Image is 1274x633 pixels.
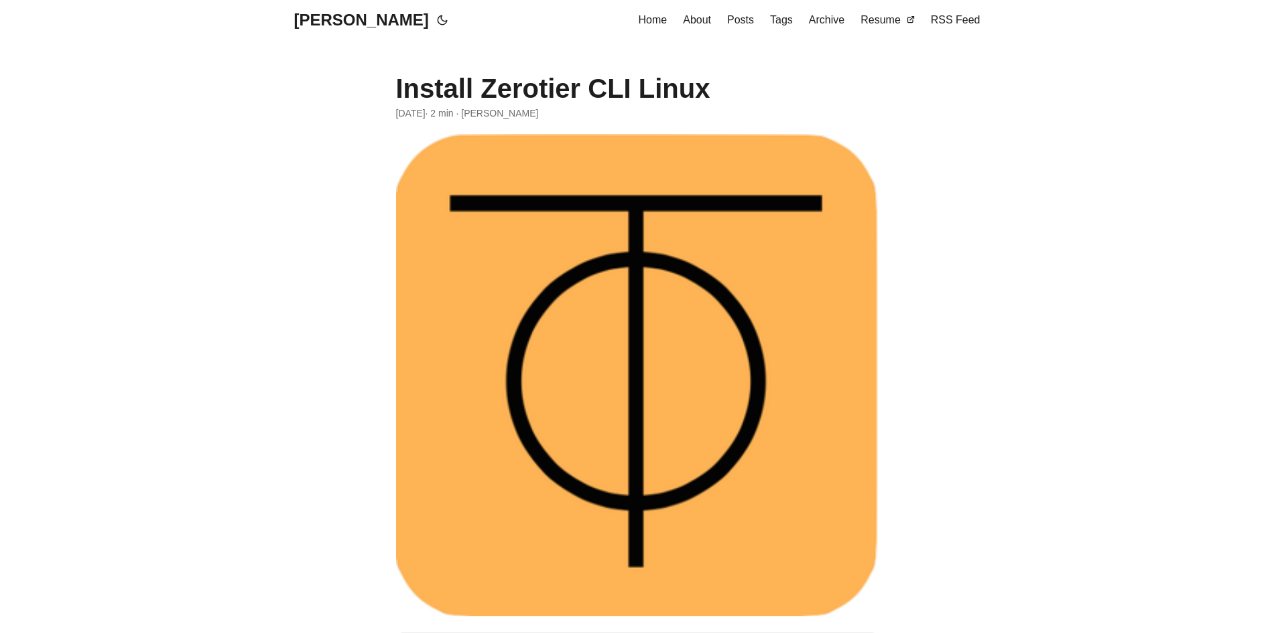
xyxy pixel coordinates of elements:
span: Posts [727,14,754,25]
span: Archive [809,14,844,25]
span: Home [639,14,667,25]
span: Resume [861,14,901,25]
span: About [683,14,711,25]
h1: Install Zerotier CLI Linux [396,72,879,104]
span: RSS Feed [931,14,980,25]
span: 2020-10-26 00:00:00 +0000 UTC [396,106,426,121]
span: Tags [770,14,793,25]
div: · 2 min · [PERSON_NAME] [396,106,879,121]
